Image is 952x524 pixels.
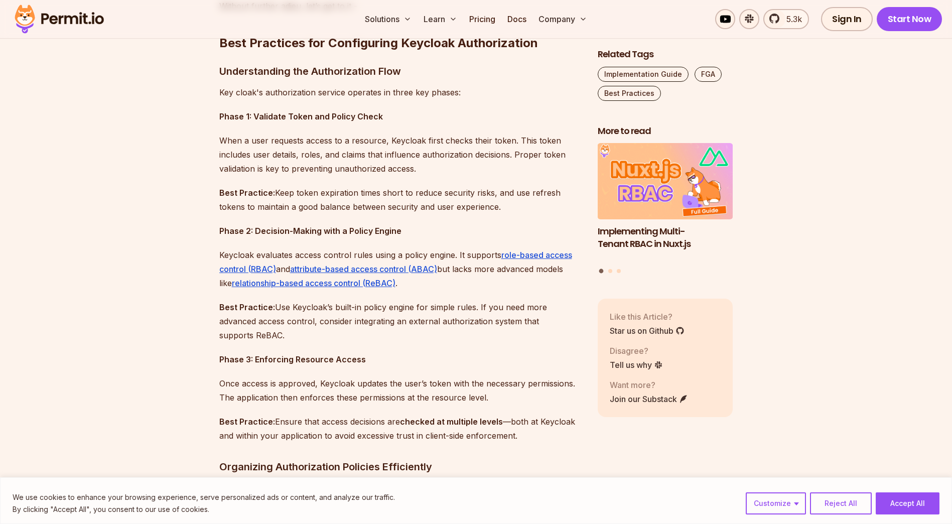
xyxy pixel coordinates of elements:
[290,264,437,274] a: attribute-based access control (ABAC)
[534,9,591,29] button: Company
[219,188,275,198] strong: Best Practice:
[219,248,582,290] p: Keycloak evaluates access control rules using a policy engine. It supports and but lacks more adv...
[13,491,395,503] p: We use cookies to enhance your browsing experience, serve personalized ads or content, and analyz...
[780,13,802,25] span: 5.3k
[219,250,572,274] a: role-based access control (RBAC)
[219,417,275,427] strong: Best Practice:
[361,9,416,29] button: Solutions
[746,492,806,514] button: Customize
[610,311,685,323] p: Like this Article?
[763,9,809,29] a: 5.3k
[219,134,582,176] p: When a user requests access to a resource, Keycloak first checks their token. This token includes...
[598,67,689,82] a: Implementation Guide
[10,2,108,36] img: Permit logo
[232,278,395,288] a: relationship-based access control (ReBAC)
[219,85,582,99] p: Key cloak's authorization service operates in three key phases:
[610,359,663,371] a: Tell us why
[503,9,530,29] a: Docs
[219,226,401,236] strong: Phase 2: Decision-Making with a Policy Engine
[219,111,383,121] strong: Phase 1: Validate Token and Policy Check
[598,144,733,263] li: 1 of 3
[810,492,872,514] button: Reject All
[610,379,688,391] p: Want more?
[465,9,499,29] a: Pricing
[598,125,733,138] h2: More to read
[608,269,612,273] button: Go to slide 2
[598,144,733,220] img: Implementing Multi-Tenant RBAC in Nuxt.js
[877,7,942,31] a: Start Now
[876,492,939,514] button: Accept All
[420,9,461,29] button: Learn
[400,417,503,427] strong: checked at multiple levels
[219,415,582,443] p: Ensure that access decisions are —both at Keycloak and within your application to avoid excessive...
[598,144,733,275] div: Posts
[610,393,688,405] a: Join our Substack
[219,186,582,214] p: Keep token expiration times short to reduce security risks, and use refresh tokens to maintain a ...
[598,86,661,101] a: Best Practices
[219,302,275,312] strong: Best Practice:
[617,269,621,273] button: Go to slide 3
[821,7,873,31] a: Sign In
[219,300,582,342] p: Use Keycloak’s built-in policy engine for simple rules. If you need more advanced access control,...
[598,48,733,61] h2: Related Tags
[219,376,582,405] p: Once access is approved, Keycloak updates the user’s token with the necessary permissions. The ap...
[598,225,733,250] h3: Implementing Multi-Tenant RBAC in Nuxt.js
[219,459,582,475] h3: Organizing Authorization Policies Efficiently
[13,503,395,515] p: By clicking "Accept All", you consent to our use of cookies.
[219,354,366,364] strong: Phase 3: Enforcing Resource Access
[610,345,663,357] p: Disagree?
[599,269,604,274] button: Go to slide 1
[598,144,733,263] a: Implementing Multi-Tenant RBAC in Nuxt.jsImplementing Multi-Tenant RBAC in Nuxt.js
[610,325,685,337] a: Star us on Github
[695,67,722,82] a: FGA
[219,63,582,79] h3: Understanding the Authorization Flow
